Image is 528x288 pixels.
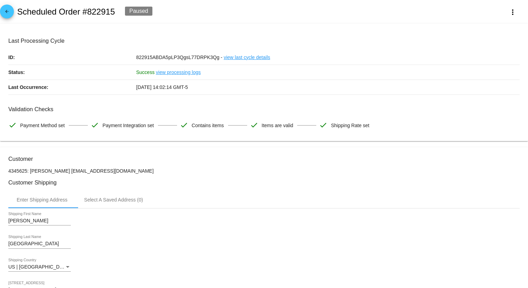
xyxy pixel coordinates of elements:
h2: Scheduled Order #822915 [17,7,115,17]
mat-icon: more_vert [509,8,517,16]
mat-select: Shipping Country [8,264,71,270]
mat-icon: arrow_back [3,9,11,17]
mat-icon: check [319,121,327,129]
mat-icon: check [250,121,258,129]
h3: Last Processing Cycle [8,38,520,44]
div: Select A Saved Address (0) [84,197,143,203]
span: Payment Method set [20,118,65,133]
p: ID: [8,50,136,65]
a: view processing logs [156,65,201,80]
div: Paused [125,7,152,16]
p: Last Occurrence: [8,80,136,94]
span: Payment Integration set [102,118,154,133]
span: Items are valid [262,118,293,133]
a: view last cycle details [224,50,270,65]
mat-icon: check [180,121,188,129]
h3: Validation Checks [8,106,520,113]
input: Shipping First Name [8,218,71,224]
span: [DATE] 14:02:14 GMT-5 [136,84,188,90]
p: Status: [8,65,136,80]
span: US | [GEOGRAPHIC_DATA] [8,264,70,270]
mat-icon: check [8,121,17,129]
h3: Customer Shipping [8,179,520,186]
input: Shipping Last Name [8,241,71,247]
span: Contains items [192,118,224,133]
span: 822915ABDA5pLP3QgsL77DRPK3Qg - [136,55,222,60]
h3: Customer [8,156,520,162]
p: 4345625: [PERSON_NAME] [EMAIL_ADDRESS][DOMAIN_NAME] [8,168,520,174]
span: Shipping Rate set [331,118,369,133]
span: Success [136,69,154,75]
mat-icon: check [91,121,99,129]
div: Enter Shipping Address [17,197,67,203]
